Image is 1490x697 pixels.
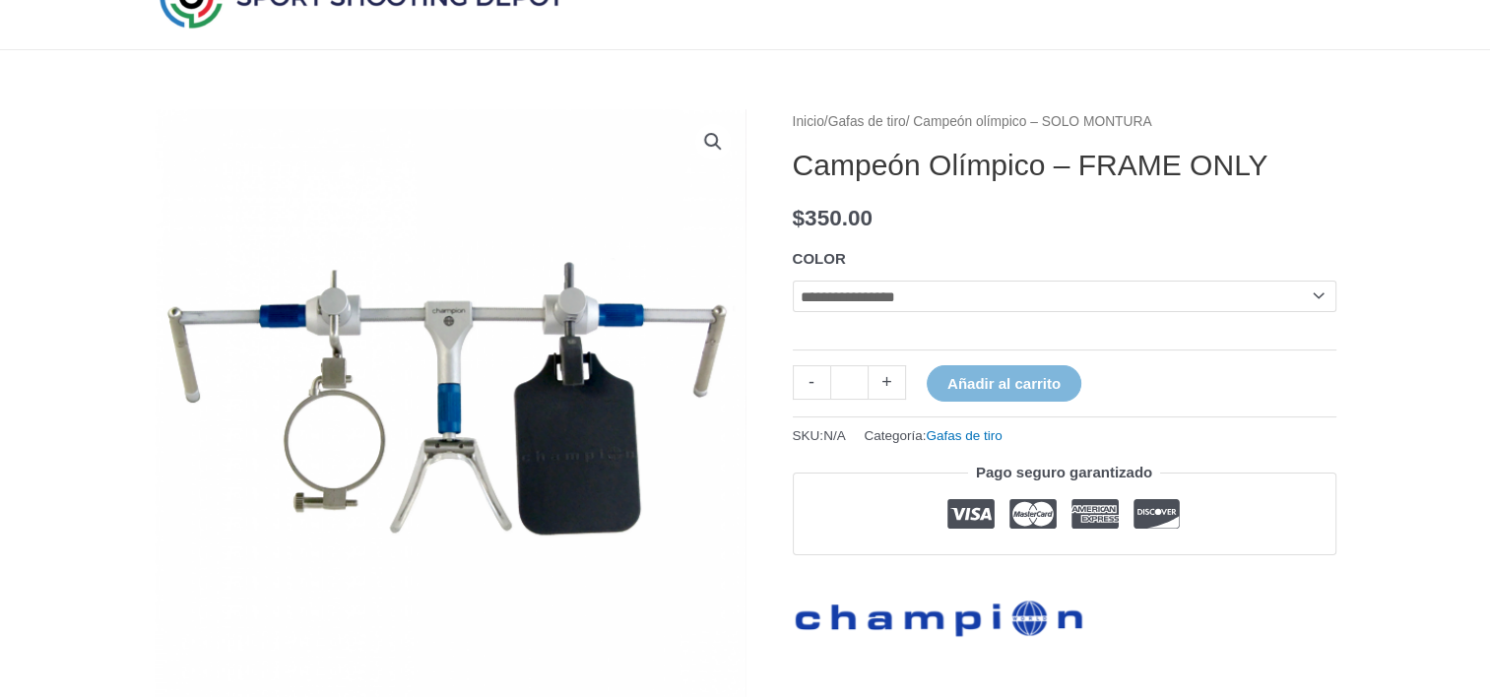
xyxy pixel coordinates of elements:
a: Ver galería de imágenes a pantalla completa [695,124,731,159]
span: $ [793,206,806,230]
nav: Pan rallado [793,109,1336,135]
bdi: 350.00 [793,206,873,230]
legend: Pago seguro garantizado [968,459,1160,486]
a: Gafas de tiro [828,114,906,129]
a: Gafas de tiro [926,428,1002,443]
span: N/A [823,428,846,443]
a: Champion [793,585,1088,641]
span: Categoría: [864,423,1002,448]
h1: Campeón Olímpico – FRAME ONLY [793,148,1336,183]
a: - [793,365,830,400]
input: Cantidad de producto [830,365,869,400]
a: Inicio [793,114,824,129]
label: COLOR [793,250,846,267]
button: Añadir al carrito [927,365,1081,402]
span: SKU: [793,423,846,448]
a: + [869,365,906,400]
